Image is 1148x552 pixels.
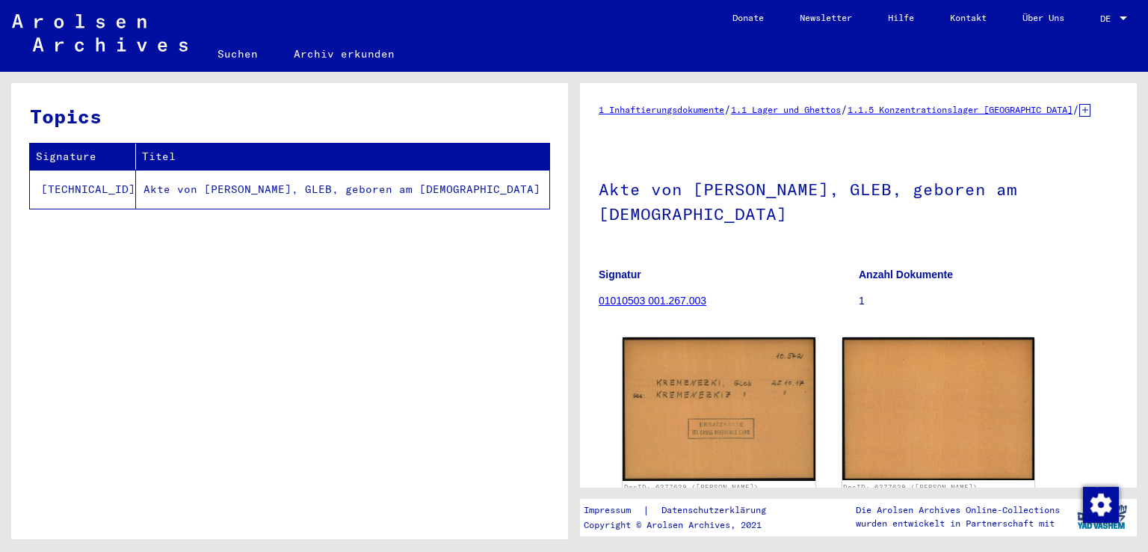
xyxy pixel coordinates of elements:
[649,503,784,518] a: Datenschutzerklärung
[30,170,136,209] td: [TECHNICAL_ID]
[856,517,1060,530] p: wurden entwickelt in Partnerschaft mit
[599,155,1118,245] h1: Akte von [PERSON_NAME], GLEB, geboren am [DEMOGRAPHIC_DATA]
[30,144,136,170] th: Signature
[843,483,978,491] a: DocID: 6377639 ([PERSON_NAME])
[200,36,276,72] a: Suchen
[724,102,731,116] span: /
[584,503,784,518] div: |
[1074,498,1130,536] img: yv_logo.png
[841,102,848,116] span: /
[842,337,1035,480] img: 002.jpg
[1100,13,1117,24] span: DE
[584,518,784,532] p: Copyright © Arolsen Archives, 2021
[12,14,188,52] img: Arolsen_neg.svg
[731,104,841,115] a: 1.1 Lager und Ghettos
[584,503,643,518] a: Impressum
[599,269,641,280] b: Signatur
[1083,487,1119,523] img: Zustimmung ändern
[136,144,549,170] th: Titel
[623,337,815,481] img: 001.jpg
[30,102,549,131] h3: Topics
[624,483,759,491] a: DocID: 6377639 ([PERSON_NAME])
[136,170,549,209] td: Akte von [PERSON_NAME], GLEB, geboren am [DEMOGRAPHIC_DATA]
[856,503,1060,517] p: Die Arolsen Archives Online-Collections
[848,104,1073,115] a: 1.1.5 Konzentrationslager [GEOGRAPHIC_DATA]
[1073,102,1079,116] span: /
[599,295,706,307] a: 01010503 001.267.003
[859,269,953,280] b: Anzahl Dokumente
[859,293,1118,309] p: 1
[276,36,413,72] a: Archiv erkunden
[599,104,724,115] a: 1 Inhaftierungsdokumente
